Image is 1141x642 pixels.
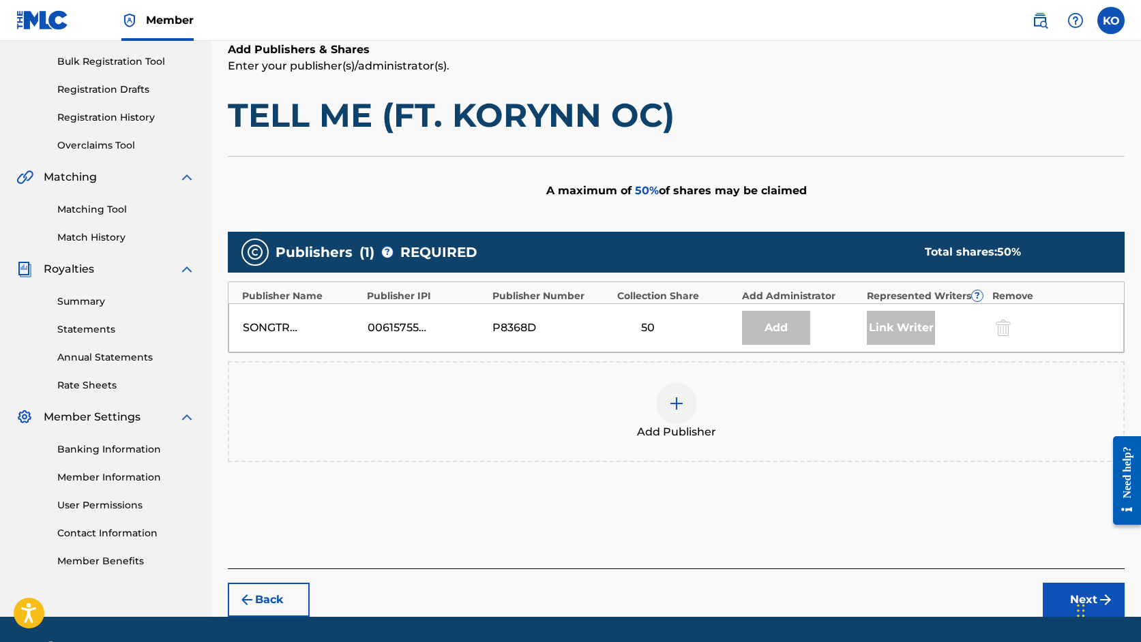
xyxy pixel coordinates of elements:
[742,289,860,303] div: Add Administrator
[972,290,983,301] span: ?
[997,245,1021,258] span: 50 %
[44,169,97,185] span: Matching
[1103,425,1141,535] iframe: Resource Center
[57,138,195,153] a: Overclaims Tool
[367,289,485,303] div: Publisher IPI
[242,289,360,303] div: Publisher Name
[992,289,1110,303] div: Remove
[57,526,195,540] a: Contact Information
[179,169,195,185] img: expand
[1067,12,1084,29] img: help
[228,58,1125,74] p: Enter your publisher(s)/administrator(s).
[121,12,138,29] img: Top Rightsholder
[57,110,195,125] a: Registration History
[228,583,310,617] button: Back
[57,202,195,217] a: Matching Tool
[16,169,33,185] img: Matching
[637,424,716,440] span: Add Publisher
[57,442,195,457] a: Banking Information
[57,322,195,337] a: Statements
[239,592,255,608] img: 7ee5dd4eb1f8a8e3ef2f.svg
[247,244,263,260] img: publishers
[44,261,94,277] span: Royalties
[57,554,195,568] a: Member Benefits
[400,242,477,262] span: REQUIRED
[1073,577,1141,642] iframe: Chat Widget
[276,242,353,262] span: Publishers
[228,95,1125,136] h1: TELL ME (FT. KORYNN OC)
[57,294,195,309] a: Summary
[359,242,374,262] span: ( 1 )
[617,289,735,303] div: Collection Share
[57,230,195,245] a: Match History
[867,289,985,303] div: Represented Writers
[16,10,69,30] img: MLC Logo
[1097,7,1125,34] div: User Menu
[668,395,685,412] img: add
[1026,7,1054,34] a: Public Search
[228,156,1125,225] div: A maximum of of shares may be claimed
[16,409,33,425] img: Member Settings
[179,261,195,277] img: expand
[57,55,195,69] a: Bulk Registration Tool
[228,42,1125,58] h6: Add Publishers & Shares
[1032,12,1048,29] img: search
[492,289,610,303] div: Publisher Number
[57,350,195,365] a: Annual Statements
[635,184,659,197] span: 50 %
[1077,590,1085,631] div: Drag
[1062,7,1089,34] div: Help
[925,244,1097,260] div: Total shares:
[44,409,140,425] span: Member Settings
[146,12,194,28] span: Member
[382,247,393,258] span: ?
[16,261,33,277] img: Royalties
[57,378,195,393] a: Rate Sheets
[57,498,195,513] a: User Permissions
[57,82,195,97] a: Registration Drafts
[57,470,195,485] a: Member Information
[1043,583,1125,617] button: Next
[179,409,195,425] img: expand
